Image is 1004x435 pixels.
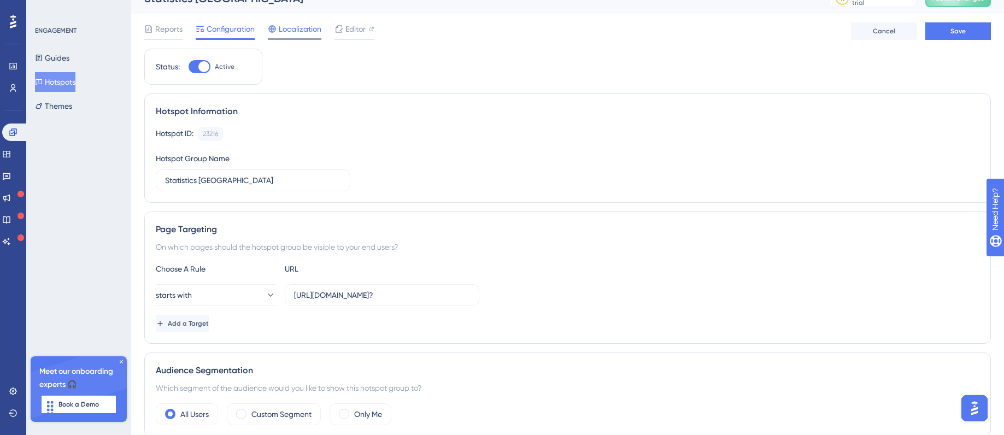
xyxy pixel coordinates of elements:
span: Configuration [207,22,255,36]
div: ENGAGEMENT [35,26,77,35]
div: On which pages should the hotspot group be visible to your end users? [156,240,979,254]
span: starts with [156,289,192,302]
div: URL [285,262,405,275]
div: Drag [42,393,59,426]
button: Add a Target [156,315,209,332]
button: Guides [35,48,69,68]
span: Add a Target [168,319,209,328]
div: Which segment of the audience would you like to show this hotspot group to? [156,381,979,395]
div: Hotspot Information [156,105,979,118]
span: Save [950,27,966,36]
button: starts with [156,284,276,306]
div: 23216 [203,130,218,138]
button: Hotspots [35,72,75,92]
div: Page Targeting [156,223,979,236]
input: yourwebsite.com/path [294,289,470,301]
div: Hotspot ID: [156,127,193,141]
span: Cancel [873,27,895,36]
span: Reports [155,22,183,36]
label: All Users [180,408,209,421]
iframe: UserGuiding AI Assistant Launcher [958,392,991,425]
button: Save [925,22,991,40]
label: Custom Segment [251,408,312,421]
div: Audience Segmentation [156,364,979,377]
button: Book a Demo [42,396,116,413]
div: Choose A Rule [156,262,276,275]
input: Type your Hotspot Group Name here [165,174,341,186]
div: Hotspot Group Name [156,152,230,165]
span: Localization [279,22,321,36]
span: Editor [345,22,366,36]
span: Book a Demo [58,400,99,409]
label: Only Me [354,408,382,421]
div: Status: [156,60,180,73]
button: Cancel [851,22,917,40]
button: Themes [35,96,72,116]
span: Active [215,62,234,71]
span: Need Help? [26,3,68,16]
span: Meet our onboarding experts 🎧 [39,365,118,391]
